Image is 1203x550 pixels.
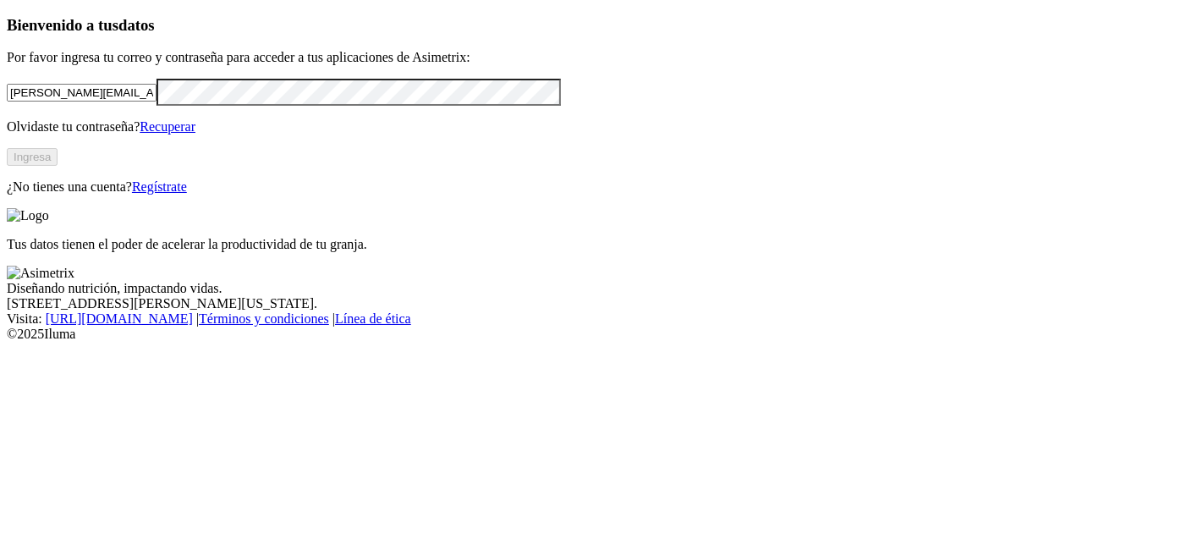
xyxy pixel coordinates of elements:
span: datos [118,16,155,34]
div: © 2025 Iluma [7,327,1196,342]
p: Tus datos tienen el poder de acelerar la productividad de tu granja. [7,237,1196,252]
button: Ingresa [7,148,58,166]
div: Diseñando nutrición, impactando vidas. [7,281,1196,296]
a: Recuperar [140,119,195,134]
input: Tu correo [7,84,157,102]
img: Asimetrix [7,266,74,281]
h3: Bienvenido a tus [7,16,1196,35]
p: Olvidaste tu contraseña? [7,119,1196,135]
a: Regístrate [132,179,187,194]
a: Línea de ética [335,311,411,326]
p: ¿No tienes una cuenta? [7,179,1196,195]
a: [URL][DOMAIN_NAME] [46,311,193,326]
div: Visita : | | [7,311,1196,327]
img: Logo [7,208,49,223]
a: Términos y condiciones [199,311,329,326]
div: [STREET_ADDRESS][PERSON_NAME][US_STATE]. [7,296,1196,311]
p: Por favor ingresa tu correo y contraseña para acceder a tus aplicaciones de Asimetrix: [7,50,1196,65]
